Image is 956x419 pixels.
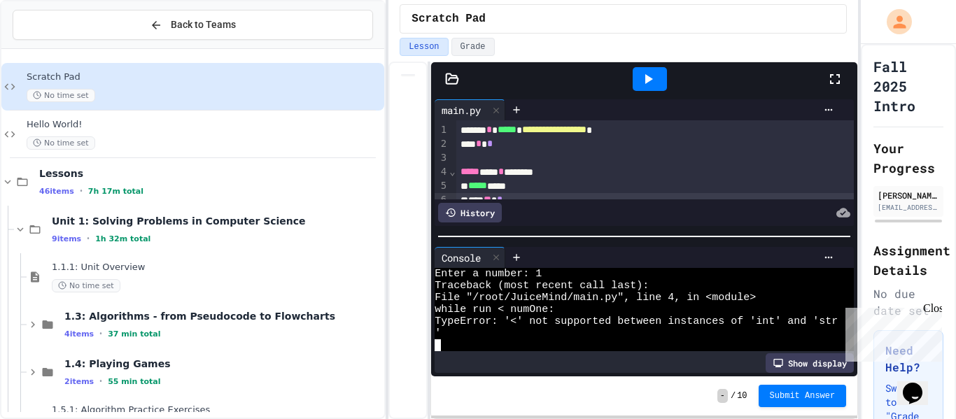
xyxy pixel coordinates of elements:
[435,103,488,118] div: main.py
[435,123,449,137] div: 1
[52,404,381,416] span: 1.5.1: Algorithm Practice Exercises
[27,119,381,131] span: Hello World!
[39,187,74,196] span: 46 items
[64,329,94,339] span: 4 items
[438,203,502,222] div: History
[64,377,94,386] span: 2 items
[873,241,943,280] h2: Assignment Details
[759,385,847,407] button: Submit Answer
[108,377,160,386] span: 55 min total
[435,165,449,179] div: 4
[108,329,160,339] span: 37 min total
[88,187,143,196] span: 7h 17m total
[435,99,505,120] div: main.py
[840,302,942,362] iframe: chat widget
[451,38,495,56] button: Grade
[27,71,381,83] span: Scratch Pad
[873,139,943,178] h2: Your Progress
[39,167,381,180] span: Lessons
[878,189,939,201] div: [PERSON_NAME]
[87,233,90,244] span: •
[717,389,728,403] span: -
[449,166,456,177] span: Fold line
[400,38,448,56] button: Lesson
[435,179,449,193] div: 5
[435,247,505,268] div: Console
[27,89,95,102] span: No time set
[64,310,381,322] span: 1.3: Algorithms - from Pseudocode to Flowcharts
[435,151,449,165] div: 3
[878,202,939,213] div: [EMAIL_ADDRESS][DOMAIN_NAME]
[27,136,95,150] span: No time set
[435,304,554,315] span: while run < numOne:
[80,185,83,197] span: •
[95,234,150,243] span: 1h 32m total
[872,6,915,38] div: My Account
[99,328,102,339] span: •
[770,390,836,402] span: Submit Answer
[412,10,486,27] span: Scratch Pad
[13,10,373,40] button: Back to Teams
[435,327,441,339] span: '
[435,280,649,292] span: Traceback (most recent call last):
[435,250,488,265] div: Console
[435,137,449,151] div: 2
[873,285,943,319] div: No due date set
[52,279,120,292] span: No time set
[435,193,449,207] div: 6
[171,17,236,32] span: Back to Teams
[99,376,102,387] span: •
[766,353,854,373] div: Show display
[435,268,542,280] span: Enter a number: 1
[52,262,381,274] span: 1.1.1: Unit Overview
[64,357,381,370] span: 1.4: Playing Games
[52,234,81,243] span: 9 items
[52,215,381,227] span: Unit 1: Solving Problems in Computer Science
[435,292,756,304] span: File "/root/JuiceMind/main.py", line 4, in <module>
[873,57,943,115] h1: Fall 2025 Intro
[731,390,736,402] span: /
[737,390,747,402] span: 10
[435,315,838,327] span: TypeError: '<' not supported between instances of 'int' and 'str
[897,363,942,405] iframe: chat widget
[6,6,97,89] div: Chat with us now!Close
